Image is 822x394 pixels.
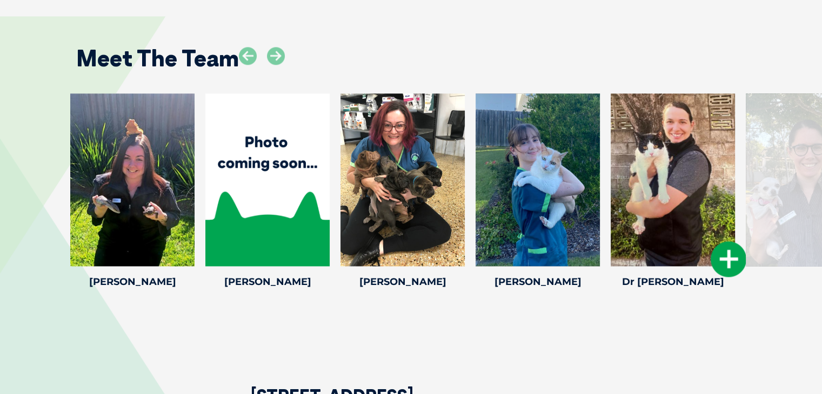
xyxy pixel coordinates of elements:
[611,277,735,287] h4: Dr [PERSON_NAME]
[205,277,330,287] h4: [PERSON_NAME]
[70,277,195,287] h4: [PERSON_NAME]
[340,277,465,287] h4: [PERSON_NAME]
[76,47,239,70] h2: Meet The Team
[476,277,600,287] h4: [PERSON_NAME]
